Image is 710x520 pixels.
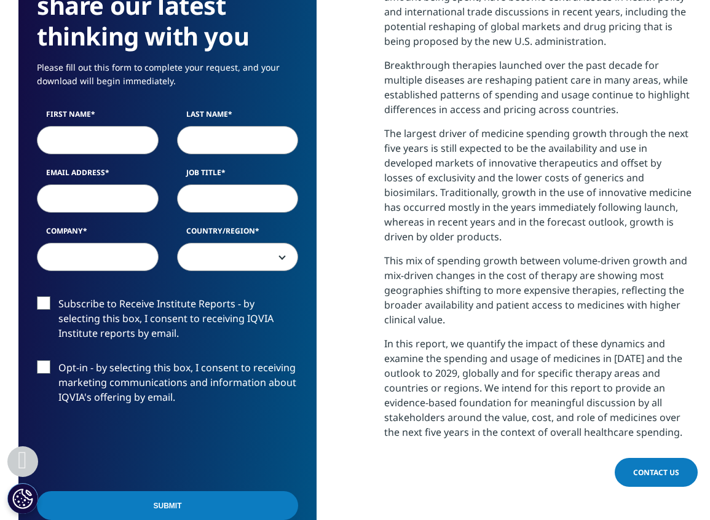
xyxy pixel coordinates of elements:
p: This mix of spending growth between volume-driven growth and mix-driven changes in the cost of th... [384,253,692,336]
label: Company [37,226,159,243]
label: Country/Region [177,226,299,243]
span: Contact Us [633,467,679,478]
label: Job Title [177,167,299,184]
iframe: reCAPTCHA [37,424,224,472]
a: Contact Us [615,458,698,487]
label: Subscribe to Receive Institute Reports - by selecting this box, I consent to receiving IQVIA Inst... [37,296,298,347]
button: Cookies Settings [7,483,38,514]
p: The largest driver of medicine spending growth through the next five years is still expected to b... [384,126,692,253]
p: Please fill out this form to complete your request, and your download will begin immediately. [37,61,298,97]
input: Submit [37,491,298,520]
label: Email Address [37,167,159,184]
p: Breakthrough therapies launched over the past decade for multiple diseases are reshaping patient ... [384,58,692,126]
label: First Name [37,109,159,126]
label: Last Name [177,109,299,126]
p: In this report, we quantify the impact of these dynamics and examine the spending and usage of me... [384,336,692,449]
label: Opt-in - by selecting this box, I consent to receiving marketing communications and information a... [37,360,298,411]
